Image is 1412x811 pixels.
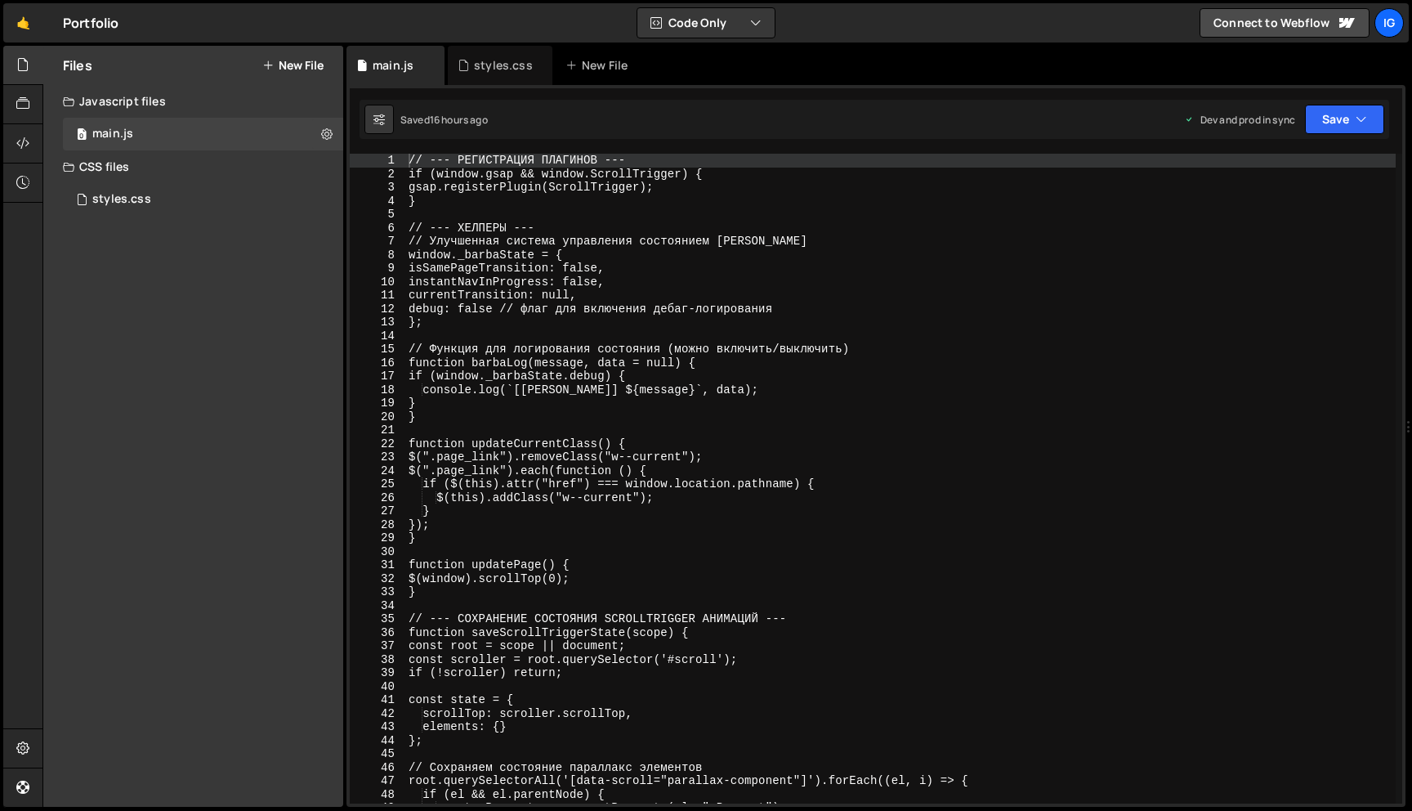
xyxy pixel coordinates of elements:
div: 45 [350,747,405,761]
div: Saved [400,113,488,127]
div: styles.css [474,57,533,74]
button: Code Only [637,8,775,38]
div: main.js [373,57,413,74]
div: New File [565,57,634,74]
div: 2 [350,168,405,181]
div: 1 [350,154,405,168]
div: 38 [350,653,405,667]
div: 35 [350,612,405,626]
div: 29 [350,531,405,545]
div: 34 [350,599,405,613]
div: 37 [350,639,405,653]
div: 14577/44954.js [63,118,343,150]
a: Connect to Webflow [1200,8,1370,38]
div: 4 [350,195,405,208]
div: Dev and prod in sync [1184,113,1295,127]
div: 36 [350,626,405,640]
div: 31 [350,558,405,572]
div: 24 [350,464,405,478]
h2: Files [63,56,92,74]
div: 12 [350,302,405,316]
div: 28 [350,518,405,532]
div: 16 hours ago [430,113,488,127]
div: 27 [350,504,405,518]
div: 25 [350,477,405,491]
span: 0 [77,129,87,142]
div: 40 [350,680,405,694]
div: 19 [350,397,405,410]
div: 48 [350,788,405,802]
a: Ig [1374,8,1404,38]
div: 14577/44352.css [63,183,343,216]
button: Save [1305,105,1384,134]
div: 39 [350,666,405,680]
div: 5 [350,208,405,222]
div: 20 [350,410,405,424]
div: Javascript files [43,85,343,118]
div: 7 [350,235,405,249]
div: 21 [350,423,405,437]
div: 18 [350,383,405,397]
div: 23 [350,450,405,464]
div: 15 [350,343,405,356]
div: 16 [350,356,405,370]
div: 43 [350,720,405,734]
a: 🤙 [3,3,43,43]
div: 46 [350,761,405,775]
div: 6 [350,222,405,235]
div: 11 [350,289,405,302]
div: 41 [350,693,405,707]
button: New File [262,59,324,72]
div: styles.css [92,192,151,207]
div: 32 [350,572,405,586]
div: 9 [350,262,405,276]
div: 17 [350,370,405,383]
div: CSS files [43,150,343,183]
div: 3 [350,181,405,195]
div: 10 [350,276,405,289]
div: 44 [350,734,405,748]
div: 26 [350,491,405,505]
div: 47 [350,774,405,788]
div: 13 [350,316,405,329]
div: 8 [350,249,405,262]
div: Portfolio [63,13,118,33]
div: 22 [350,437,405,451]
div: main.js [92,127,133,141]
div: 30 [350,545,405,559]
div: 42 [350,707,405,721]
div: 33 [350,585,405,599]
div: 14 [350,329,405,343]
